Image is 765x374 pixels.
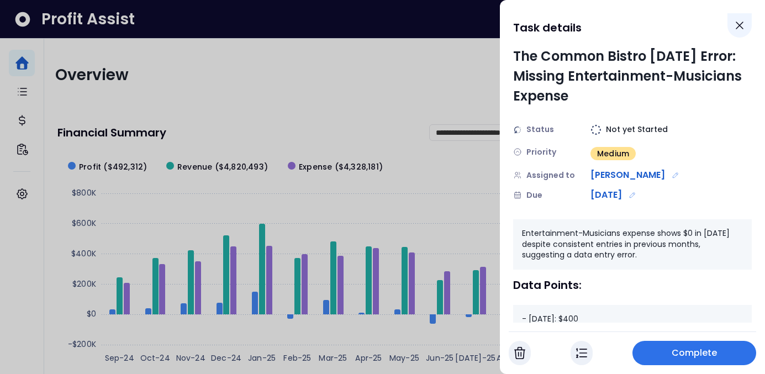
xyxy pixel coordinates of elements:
img: Cancel Task [514,346,525,360]
span: Complete [672,346,717,360]
span: Medium [597,148,629,159]
img: In Progress [576,346,587,360]
button: Close [727,13,752,38]
button: Edit due date [626,189,639,201]
div: - [DATE]: $400 - [DATE]: $1,750 - [DATE]: $1,350 - [DATE]: $100 [513,305,752,366]
div: Data Points: [513,278,752,292]
img: Not yet Started [590,124,602,135]
div: The Common Bistro [DATE] Error: Missing Entertainment-Musicians Expense [513,46,752,106]
span: [PERSON_NAME] [590,168,665,182]
span: Not yet Started [606,124,668,135]
div: Entertainment-Musicians expense shows $0 in [DATE] despite consistent entries in previous months,... [513,219,752,270]
button: Complete [632,341,756,365]
span: Priority [526,146,556,158]
span: Assigned to [526,170,575,181]
span: Status [526,124,554,135]
h1: Task details [513,18,582,38]
span: Due [526,189,542,201]
span: [DATE] [590,188,622,202]
button: Edit assignment [669,169,682,181]
img: Status [513,125,522,134]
